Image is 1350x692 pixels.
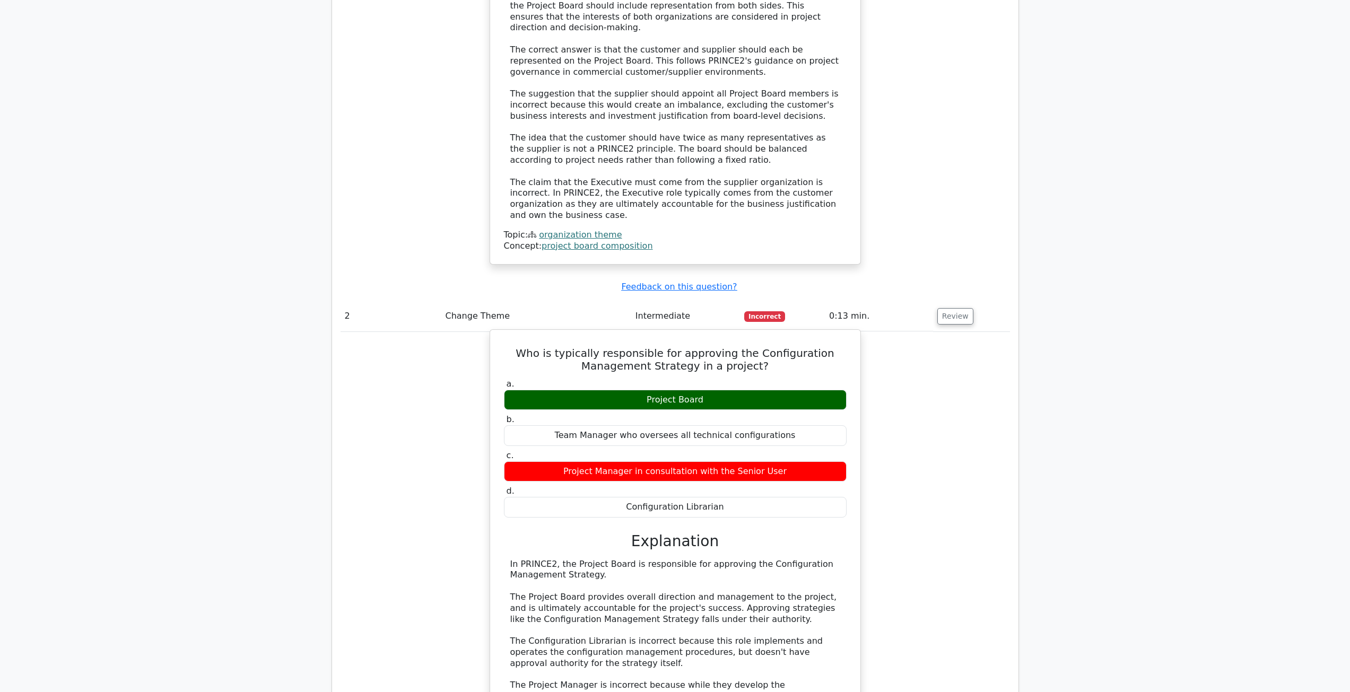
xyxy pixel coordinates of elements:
td: 0:13 min. [825,301,933,331]
button: Review [937,308,973,325]
a: Feedback on this question? [621,282,737,292]
td: 2 [341,301,441,331]
div: Project Board [504,390,847,410]
h5: Who is typically responsible for approving the Configuration Management Strategy in a project? [503,347,848,372]
span: a. [507,379,515,389]
span: d. [507,486,515,496]
div: Team Manager who oversees all technical configurations [504,425,847,446]
div: Project Manager in consultation with the Senior User [504,461,847,482]
a: project board composition [542,241,652,251]
span: Incorrect [744,311,785,322]
td: Change Theme [441,301,631,331]
td: Intermediate [631,301,740,331]
a: organization theme [539,230,622,240]
div: Concept: [504,241,847,252]
div: Topic: [504,230,847,241]
span: b. [507,414,515,424]
div: Configuration Librarian [504,497,847,518]
span: c. [507,450,514,460]
h3: Explanation [510,532,840,550]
